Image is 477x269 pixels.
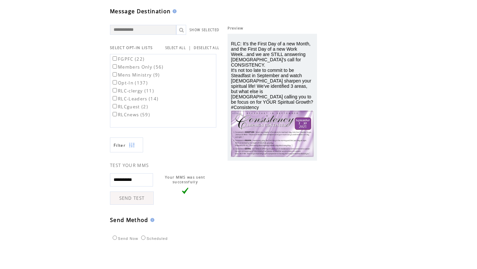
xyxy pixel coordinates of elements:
[111,104,148,110] label: RLCguest (2)
[113,104,117,108] input: RLCguest (2)
[113,64,117,69] input: Members Only (56)
[111,64,164,70] label: Members Only (56)
[141,236,145,240] input: Scheduled
[129,138,135,153] img: filters.png
[171,9,177,13] img: help.gif
[189,28,219,32] a: SHOW SELECTED
[182,188,188,194] img: vLarge.png
[113,112,117,116] input: RLCnews (59)
[231,41,313,110] span: RLC: It's the First Day of a new Month, and the First Day of a new Work Week...and we are STILL a...
[111,112,150,118] label: RLCnews (59)
[111,72,160,78] label: Mens Ministry (9)
[110,8,171,15] span: Message Destination
[110,216,148,224] span: Send Method
[110,45,153,50] span: SELECT OPT-IN LISTS
[110,137,143,152] a: Filter
[111,237,138,241] label: Send Now
[114,142,126,148] span: Show filters
[113,88,117,92] input: RLC-clergy (11)
[110,191,154,205] a: SEND TEST
[165,175,205,184] span: Your MMS was sent successfully
[113,56,117,61] input: FGPFC (22)
[113,72,117,77] input: Mens Ministry (9)
[148,218,154,222] img: help.gif
[113,96,117,100] input: RLC-Leaders (14)
[111,88,154,94] label: RLC-clergy (11)
[228,26,243,30] span: Preview
[194,46,219,50] a: DESELECT ALL
[165,46,186,50] a: SELECT ALL
[139,237,168,241] label: Scheduled
[188,45,191,51] span: |
[111,80,148,86] label: Opt-In (137)
[110,162,149,168] span: TEST YOUR MMS
[111,96,158,102] label: RLC-Leaders (14)
[113,236,117,240] input: Send Now
[113,80,117,84] input: Opt-In (137)
[111,56,144,62] label: FGPFC (22)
